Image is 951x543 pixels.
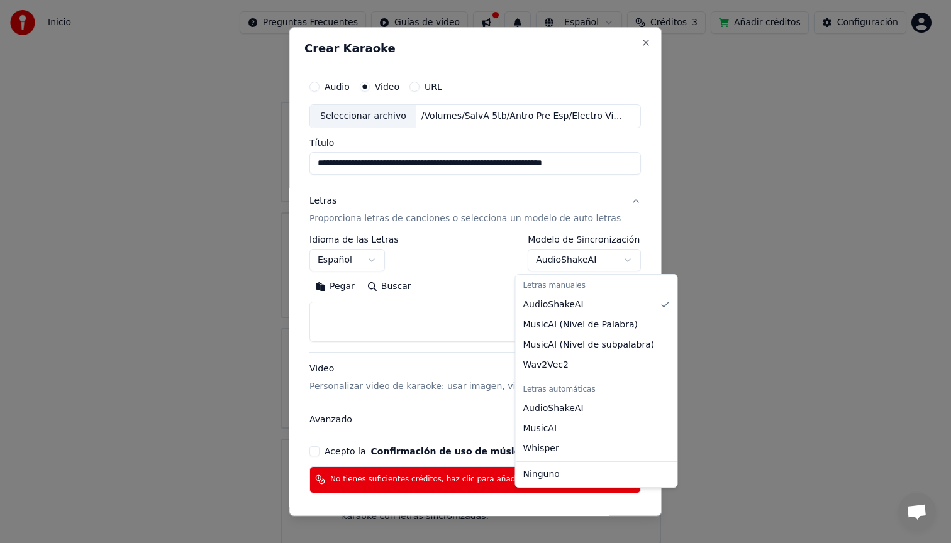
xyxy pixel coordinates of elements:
[523,422,557,435] span: MusicAI
[518,277,675,295] div: Letras manuales
[523,299,584,311] span: AudioShakeAI
[523,468,560,481] span: Ninguno
[523,339,655,351] span: MusicAI ( Nivel de subpalabra )
[523,402,584,415] span: AudioShakeAI
[518,381,675,398] div: Letras automáticas
[523,359,569,371] span: Wav2Vec2
[523,319,638,331] span: MusicAI ( Nivel de Palabra )
[523,442,559,455] span: Whisper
